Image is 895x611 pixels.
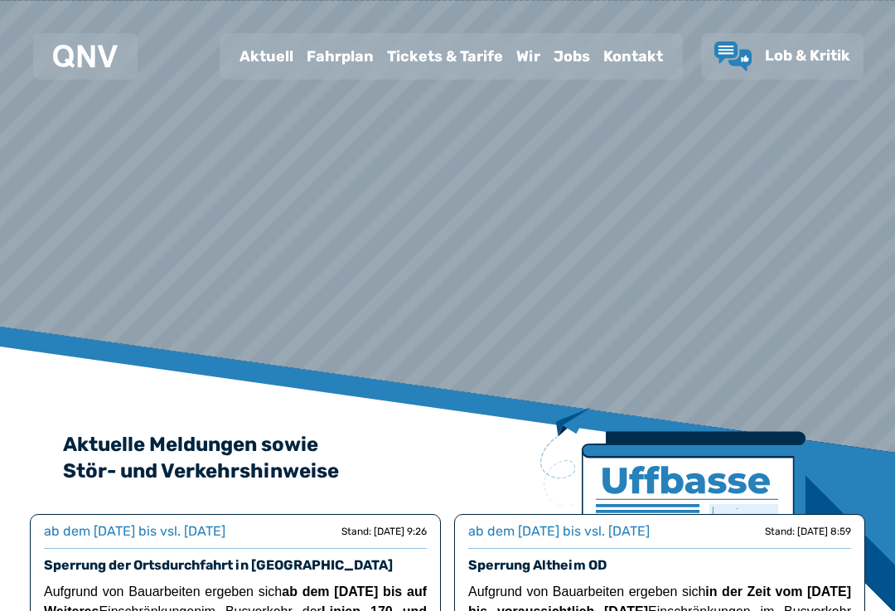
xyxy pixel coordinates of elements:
a: Lob & Kritik [714,41,850,71]
a: Sperrung Altheim OD [468,557,607,573]
div: Stand: [DATE] 9:26 [341,525,427,538]
a: Fahrplan [300,35,380,78]
a: Wir [510,35,547,78]
div: Stand: [DATE] 8:59 [765,525,851,538]
a: Tickets & Tarife [380,35,510,78]
div: ab dem [DATE] bis vsl. [DATE] [468,521,650,541]
span: Lob & Kritik [765,46,850,65]
a: Sperrung der Ortsdurchfahrt in [GEOGRAPHIC_DATA] [44,557,393,573]
a: Kontakt [597,35,670,78]
h2: Aktuelle Meldungen sowie Stör- und Verkehrshinweise [63,431,832,484]
a: Jobs [547,35,597,78]
img: QNV Logo [53,45,118,68]
a: QNV Logo [53,40,118,73]
a: Aktuell [233,35,300,78]
div: ab dem [DATE] bis vsl. [DATE] [44,521,225,541]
